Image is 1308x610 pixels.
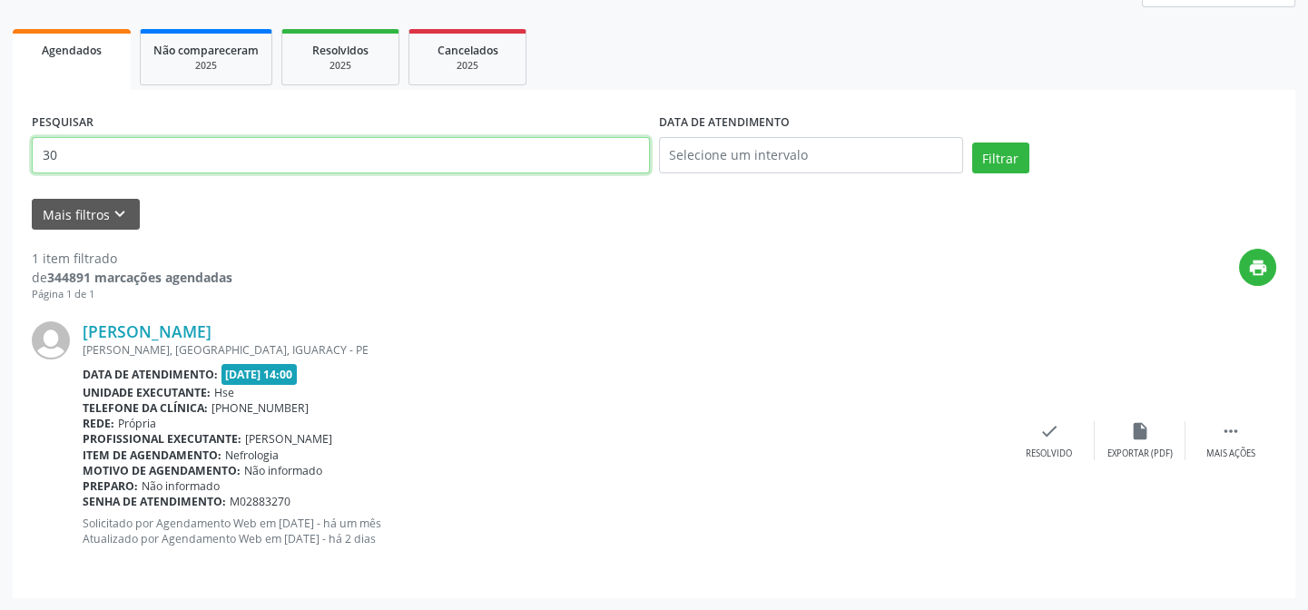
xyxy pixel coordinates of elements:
[438,43,498,58] span: Cancelados
[83,494,226,509] b: Senha de atendimento:
[83,342,1004,358] div: [PERSON_NAME], [GEOGRAPHIC_DATA], IGUARACY - PE
[295,59,386,73] div: 2025
[83,516,1004,546] p: Solicitado por Agendamento Web em [DATE] - há um mês Atualizado por Agendamento Web em [DATE] - h...
[1039,421,1059,441] i: check
[83,463,241,478] b: Motivo de agendamento:
[32,287,232,302] div: Página 1 de 1
[83,478,138,494] b: Preparo:
[1239,249,1276,286] button: print
[1107,448,1173,460] div: Exportar (PDF)
[1206,448,1255,460] div: Mais ações
[118,416,156,431] span: Própria
[32,137,650,173] input: Nome, código do beneficiário ou CPF
[211,400,309,416] span: [PHONE_NUMBER]
[83,431,241,447] b: Profissional executante:
[47,269,232,286] strong: 344891 marcações agendadas
[1026,448,1072,460] div: Resolvido
[153,59,259,73] div: 2025
[32,321,70,359] img: img
[83,385,211,400] b: Unidade executante:
[42,43,102,58] span: Agendados
[422,59,513,73] div: 2025
[214,385,234,400] span: Hse
[32,268,232,287] div: de
[245,431,332,447] span: [PERSON_NAME]
[659,137,963,173] input: Selecione um intervalo
[32,109,93,137] label: PESQUISAR
[221,364,298,385] span: [DATE] 14:00
[1130,421,1150,441] i: insert_drive_file
[153,43,259,58] span: Não compareceram
[32,199,140,231] button: Mais filtroskeyboard_arrow_down
[110,204,130,224] i: keyboard_arrow_down
[142,478,220,494] span: Não informado
[230,494,290,509] span: M02883270
[312,43,369,58] span: Resolvidos
[83,448,221,463] b: Item de agendamento:
[1221,421,1241,441] i: 
[244,463,322,478] span: Não informado
[83,416,114,431] b: Rede:
[659,109,790,137] label: DATA DE ATENDIMENTO
[83,400,208,416] b: Telefone da clínica:
[1248,258,1268,278] i: print
[83,367,218,382] b: Data de atendimento:
[83,321,211,341] a: [PERSON_NAME]
[972,143,1029,173] button: Filtrar
[225,448,279,463] span: Nefrologia
[32,249,232,268] div: 1 item filtrado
